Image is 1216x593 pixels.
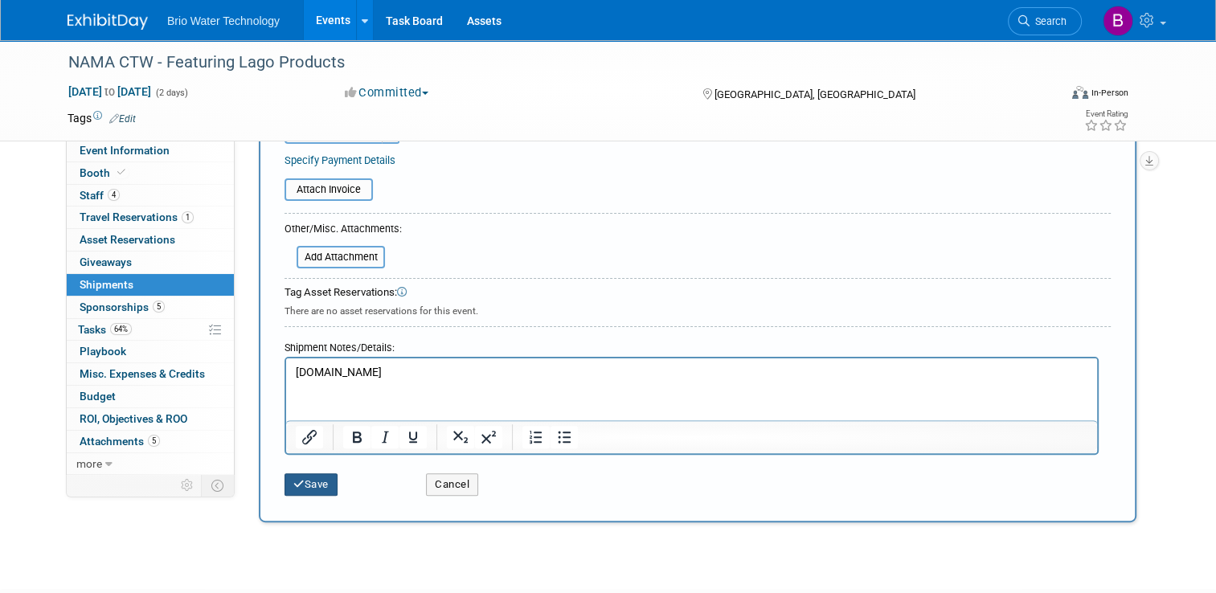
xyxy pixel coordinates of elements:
span: 5 [153,301,165,313]
button: Superscript [475,426,502,448]
span: more [76,457,102,470]
a: Search [1008,7,1082,35]
span: Misc. Expenses & Credits [80,367,205,380]
img: ExhibitDay [68,14,148,30]
span: Tasks [78,323,132,336]
div: NAMA CTW - Featuring Lago Products [63,48,1038,77]
span: Brio Water Technology [167,14,280,27]
span: 1 [182,211,194,223]
a: Shipments [67,274,234,296]
td: Tags [68,110,136,126]
span: [GEOGRAPHIC_DATA], [GEOGRAPHIC_DATA] [714,88,915,100]
span: Budget [80,390,116,403]
span: Staff [80,189,120,202]
button: Cancel [426,473,478,496]
span: Booth [80,166,129,179]
a: Staff4 [67,185,234,207]
div: There are no asset reservations for this event. [285,301,1111,318]
span: Asset Reservations [80,233,175,246]
a: Travel Reservations1 [67,207,234,228]
span: Shipments [80,278,133,291]
a: Attachments5 [67,431,234,452]
a: Misc. Expenses & Credits [67,363,234,385]
span: 4 [108,189,120,201]
a: ROI, Objectives & ROO [67,408,234,430]
i: Booth reservation complete [117,168,125,177]
div: Other/Misc. Attachments: [285,222,402,240]
button: Numbered list [522,426,550,448]
td: Toggle Event Tabs [202,475,235,496]
button: Bullet list [551,426,578,448]
div: Tag Asset Reservations: [285,285,1111,301]
div: Event Rating [1084,110,1128,118]
span: ROI, Objectives & ROO [80,412,187,425]
button: Save [285,473,338,496]
a: Budget [67,386,234,407]
span: Travel Reservations [80,211,194,223]
span: [DATE] [DATE] [68,84,152,99]
a: Event Information [67,140,234,162]
div: In-Person [1091,87,1128,99]
button: Bold [343,426,371,448]
span: Giveaways [80,256,132,268]
img: Brandye Gahagan [1103,6,1133,36]
div: Shipment Notes/Details: [285,333,1099,357]
span: to [102,85,117,98]
a: Tasks64% [67,319,234,341]
a: more [67,453,234,475]
span: Sponsorships [80,301,165,313]
td: Personalize Event Tab Strip [174,475,202,496]
a: Giveaways [67,252,234,273]
a: Specify Payment Details [285,154,395,166]
button: Insert/edit link [296,426,323,448]
span: Search [1030,15,1067,27]
iframe: Rich Text Area [286,358,1097,420]
a: Playbook [67,341,234,362]
span: Attachments [80,435,160,448]
button: Committed [339,84,435,101]
span: 5 [148,435,160,447]
img: Format-Inperson.png [1072,86,1088,99]
a: Sponsorships5 [67,296,234,318]
a: Edit [109,113,136,125]
a: Booth [67,162,234,184]
div: Event Format [972,84,1128,108]
span: Playbook [80,345,126,358]
span: 64% [110,323,132,335]
button: Italic [371,426,399,448]
button: Subscript [447,426,474,448]
span: Event Information [80,144,170,157]
a: Asset Reservations [67,229,234,251]
span: (2 days) [154,88,188,98]
button: Underline [399,426,427,448]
